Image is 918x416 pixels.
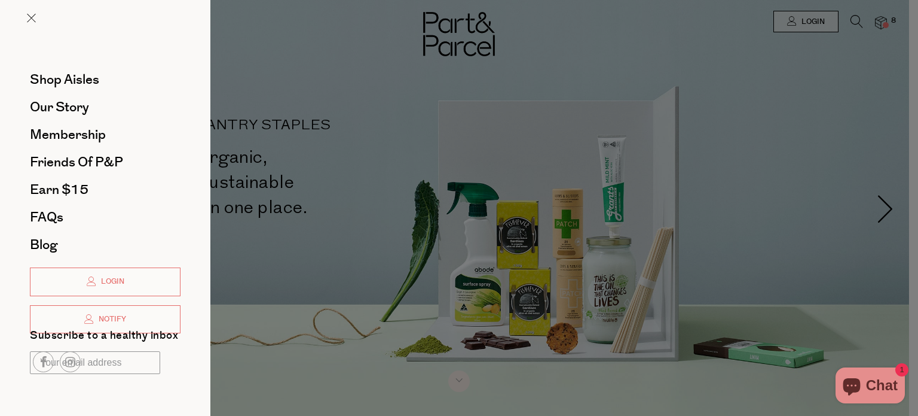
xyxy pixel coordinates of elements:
a: Shop Aisles [30,73,180,86]
span: Blog [30,235,57,254]
span: FAQs [30,208,63,227]
inbox-online-store-chat: Shopify online store chat [832,368,908,406]
span: Membership [30,125,106,144]
span: Friends of P&P [30,153,123,172]
a: Our Story [30,101,180,114]
a: Friends of P&P [30,156,180,169]
span: Login [98,277,124,287]
span: Notify [96,314,126,324]
a: Login [30,268,180,296]
span: Earn $15 [30,180,88,199]
a: Notify [30,305,180,334]
a: Membership [30,128,180,141]
label: Subscribe to a healthy inbox [30,330,178,345]
a: FAQs [30,211,180,224]
a: Earn $15 [30,183,180,196]
span: Our Story [30,98,89,117]
a: Blog [30,238,180,251]
span: Shop Aisles [30,70,99,89]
